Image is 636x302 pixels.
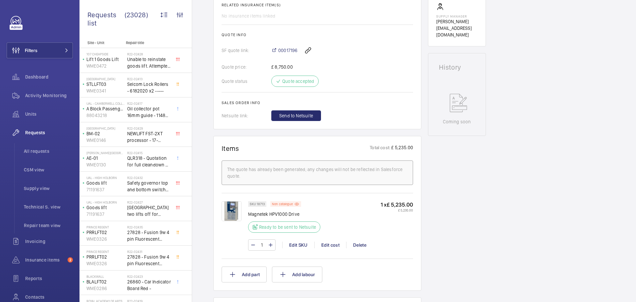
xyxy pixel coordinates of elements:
p: WME0326 [86,236,125,242]
span: Requests list [87,11,125,27]
span: Dashboard [25,74,73,80]
span: Safety governor top and bottom switches not working from an immediate defect. Lift passenger lift... [127,180,171,193]
span: Oil collector pot 16mm guide - 11482 x2 [127,105,171,119]
p: [GEOGRAPHIC_DATA] [86,126,125,130]
p: Prince Regent [86,225,125,229]
span: [GEOGRAPHIC_DATA] two lifts off for safety governor rope switches at top and bottom. Immediate de... [127,204,171,217]
p: STLLFT03 [86,81,125,88]
p: Repair title [126,40,170,45]
h2: R22-02413 [127,77,171,81]
div: The quote has already been generated; any changes will not be reflected in Salesforce quote. [227,166,407,179]
span: Repair team view [24,222,73,229]
h2: R22-02423 [127,274,171,278]
p: 71191637 [86,186,125,193]
span: Requests [25,129,73,136]
h2: Related insurance item(s) [222,3,413,7]
span: Activity Monitoring [25,92,73,99]
span: Technical S. view [24,204,73,210]
h2: R22-02427 [127,200,171,204]
p: WME0472 [86,63,125,69]
span: 27828 - Fusion 9w 4 pin Fluorescent Lamp / Bulb - Used on Prince regent lift No2 car top test con... [127,229,171,242]
p: WME0326 [86,260,125,267]
h2: Quote info [222,32,413,37]
p: £ 5,235.00 [381,208,413,212]
p: 1 x £ 5,235.00 [381,201,413,208]
span: QLR318 - Quotation for full cleandown of lift and motor room at, Workspace, [PERSON_NAME][GEOGRAP... [127,155,171,168]
span: Reports [25,275,73,282]
span: Send to Netsuite [279,112,313,119]
h2: R22-02429 [127,126,171,130]
h2: R22-02415 [127,151,171,155]
p: 88043218 [86,112,125,119]
span: Units [25,111,73,117]
p: WME0146 [86,137,125,144]
span: 26860 - Car Indicator Board Red - [127,278,171,292]
p: BM-02 [86,130,125,137]
h2: Sales order info [222,100,413,105]
h1: History [439,64,475,71]
p: BLALFT02 [86,278,125,285]
span: 2 [68,257,73,263]
p: PRRLFT02 [86,254,125,260]
h2: R22-02435 [127,225,171,229]
span: CSM view [24,166,73,173]
span: Supply view [24,185,73,192]
img: Y459aiX0kKYo2zKXs8zlUFYTC-QLOMCDrWeUZA1fwH7qj2Sx.png [222,201,241,221]
h1: Items [222,144,239,152]
h2: R22-02428 [127,52,171,56]
p: SKU 18713 [250,203,265,205]
p: 71191637 [86,211,125,217]
p: WME0286 [86,285,125,292]
p: UAL - High Holborn [86,176,125,180]
p: [GEOGRAPHIC_DATA] [86,77,125,81]
span: Invoicing [25,238,73,245]
button: Add labour [272,267,322,282]
div: Delete [346,242,373,248]
span: Filters [25,47,37,54]
p: [PERSON_NAME][GEOGRAPHIC_DATA] [86,151,125,155]
p: Goods lift [86,204,125,211]
button: Filters [7,42,73,58]
p: £ 5,235.00 [391,144,413,152]
p: Site - Unit [79,40,123,45]
span: Contacts [25,294,73,300]
p: Total cost: [370,144,391,152]
span: 27828 - Fusion 9w 4 pin Fluorescent Lamp / Bulb - Used on Prince regent lift No2 car top test con... [127,254,171,267]
p: A Block Passenger Lift 2 (B) L/H [86,105,125,112]
p: UAL - High Holborn [86,200,125,204]
span: Insurance items [25,257,65,263]
div: Edit cost [314,242,346,248]
span: 00017196 [278,47,297,54]
span: All requests [24,148,73,154]
span: Unable to reinstate goods lift. Attempted to swap control boards with PL2, no difference. Technic... [127,56,171,69]
a: 00017196 [271,47,297,54]
p: WME0130 [86,161,125,168]
h2: R22-02431 [127,250,171,254]
p: WME0341 [86,88,125,94]
div: Edit SKU [282,242,314,248]
p: Ready to be sent to Netsuite [259,224,316,230]
p: PRRLFT02 [86,229,125,236]
p: AE-01 [86,155,125,161]
p: [PERSON_NAME][EMAIL_ADDRESS][DOMAIN_NAME] [436,18,478,38]
p: Goods lift [86,180,125,186]
span: Selcom Lock Rollers - 6182020 x2 ----- [127,81,171,94]
p: Prince Regent [86,250,125,254]
h2: R22-02417 [127,101,171,105]
p: UAL - Camberwell College of Arts [86,101,125,105]
button: Send to Netsuite [271,110,321,121]
p: Lift 1 Goods Lift [86,56,125,63]
p: Magnetek HPV1000 Drive [248,211,324,217]
p: Blackwall [86,274,125,278]
p: Supply manager [436,14,478,18]
h2: R22-02432 [127,176,171,180]
p: Non catalogue [272,203,293,205]
p: Coming soon [443,118,471,125]
p: 107 Cheapside [86,52,125,56]
span: NEWLIFT FST-2XT processor - 17-02000003 1021,00 euros x1 [127,130,171,144]
button: Add part [222,267,267,282]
